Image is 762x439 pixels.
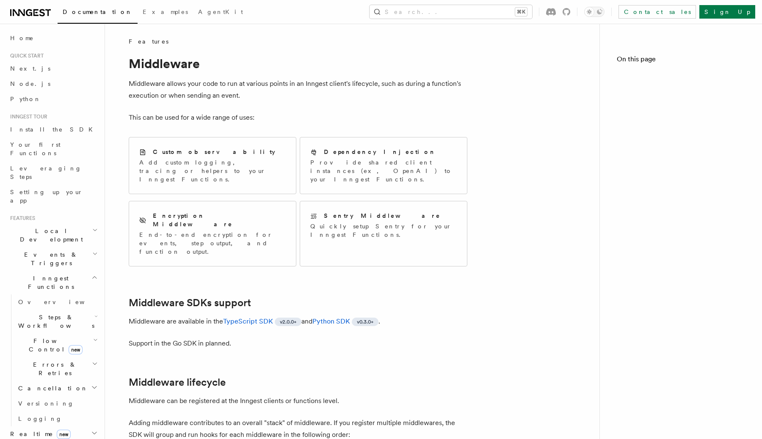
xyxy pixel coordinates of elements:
[7,52,44,59] span: Quick start
[357,318,373,325] span: v0.3.0+
[7,227,92,244] span: Local Development
[310,222,457,239] p: Quickly setup Sentry for your Inngest Functions.
[7,91,99,107] a: Python
[129,56,467,71] h1: Middleware
[129,395,467,407] p: Middleware can be registered at the Inngest clients or functions level.
[138,3,193,23] a: Examples
[7,215,35,222] span: Features
[129,316,467,327] p: Middleware are available in the and .
[223,317,273,325] a: TypeScript SDK
[7,137,99,161] a: Your first Functions
[139,230,286,256] p: End-to-end encryption for events, step output, and function output.
[7,161,99,184] a: Leveraging Steps
[300,137,467,194] a: Dependency InjectionProvide shared client instances (ex, OpenAI) to your Inngest Functions.
[15,384,88,392] span: Cancellation
[63,8,133,15] span: Documentation
[69,345,83,354] span: new
[7,294,99,426] div: Inngest Functions
[370,5,532,19] button: Search...⌘K
[57,430,71,439] span: new
[310,158,457,184] p: Provide shared client instances (ex, OpenAI) to your Inngest Functions.
[10,34,34,42] span: Home
[198,8,243,15] span: AgentKit
[7,61,99,76] a: Next.js
[324,211,441,220] h2: Sentry Middleware
[143,8,188,15] span: Examples
[7,76,99,91] a: Node.js
[7,113,47,120] span: Inngest tour
[10,80,50,87] span: Node.js
[7,430,71,438] span: Realtime
[18,400,74,407] span: Versioning
[7,274,91,291] span: Inngest Functions
[129,376,226,388] a: Middleware lifecycle
[280,318,296,325] span: v2.0.0+
[129,78,467,102] p: Middleware allows your code to run at various points in an Inngest client's lifecycle, such as du...
[15,333,99,357] button: Flow Controlnew
[129,337,467,349] p: Support in the Go SDK in planned.
[15,360,92,377] span: Errors & Retries
[15,294,99,310] a: Overview
[58,3,138,24] a: Documentation
[699,5,755,19] a: Sign Up
[7,250,92,267] span: Events & Triggers
[617,54,745,68] h4: On this page
[515,8,527,16] kbd: ⌘K
[15,313,94,330] span: Steps & Workflows
[324,148,436,156] h2: Dependency Injection
[7,247,99,271] button: Events & Triggers
[618,5,696,19] a: Contact sales
[129,297,251,309] a: Middleware SDKs support
[18,415,62,422] span: Logging
[10,189,83,204] span: Setting up your app
[10,141,61,156] span: Your first Functions
[7,122,99,137] a: Install the SDK
[10,65,50,72] span: Next.js
[15,337,93,354] span: Flow Control
[15,357,99,381] button: Errors & Retries
[7,223,99,247] button: Local Development
[312,317,350,325] a: Python SDK
[584,7,605,17] button: Toggle dark mode
[10,165,82,180] span: Leveraging Steps
[7,271,99,294] button: Inngest Functions
[193,3,248,23] a: AgentKit
[10,126,98,133] span: Install the SDK
[129,112,467,123] p: This can be used for a wide range of uses:
[139,158,286,184] p: Add custom logging, tracing or helpers to your Inngest Functions.
[15,310,99,333] button: Steps & Workflows
[7,30,99,46] a: Home
[15,396,99,411] a: Versioning
[300,201,467,266] a: Sentry MiddlewareQuickly setup Sentry for your Inngest Functions.
[129,201,296,266] a: Encryption MiddlewareEnd-to-end encryption for events, step output, and function output.
[129,37,168,46] span: Features
[18,299,105,305] span: Overview
[7,184,99,208] a: Setting up your app
[153,148,275,156] h2: Custom observability
[153,211,286,228] h2: Encryption Middleware
[129,137,296,194] a: Custom observabilityAdd custom logging, tracing or helpers to your Inngest Functions.
[10,96,41,102] span: Python
[15,381,99,396] button: Cancellation
[15,411,99,426] a: Logging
